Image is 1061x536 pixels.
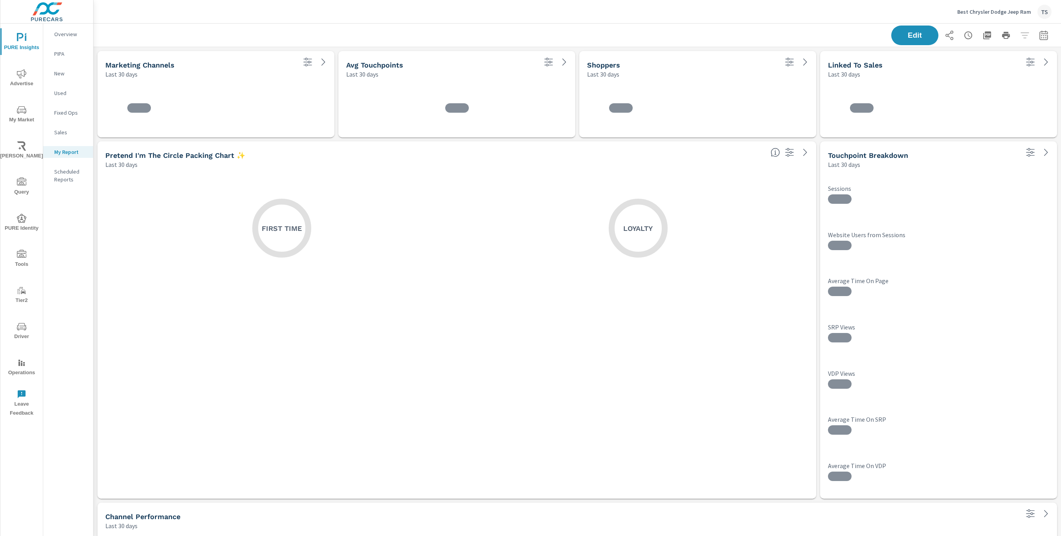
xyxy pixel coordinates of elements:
span: Edit [899,32,931,39]
a: See more details in report [1040,56,1052,68]
p: Last 30 days [105,521,138,531]
p: VDP Views [828,370,1049,377]
p: Overview [54,30,87,38]
p: Last 30 days [828,160,860,169]
button: Share Report [942,27,957,43]
a: See more details in report [1040,507,1052,520]
span: Loyalty: Matched has purchased from the dealership before and has exhibited a preference through ... [771,148,780,157]
h5: Avg Touchpoints [346,61,403,69]
a: See more details in report [317,56,330,68]
span: My Market [3,105,40,124]
span: Operations [3,358,40,377]
button: Edit [891,26,938,45]
p: Fixed Ops [54,109,87,117]
span: Tier2 [3,286,40,305]
span: Tools [3,250,40,269]
span: PURE Insights [3,33,40,52]
p: SRP Views [828,323,1049,331]
p: New [54,70,87,77]
button: Print Report [998,27,1014,43]
div: TS [1037,5,1052,19]
p: Website Users from Sessions [828,231,1049,239]
p: My Report [54,148,87,156]
span: Leave Feedback [3,390,40,418]
span: Advertise [3,69,40,88]
button: "Export Report to PDF" [979,27,995,43]
p: Average Time On Page [828,277,1049,285]
a: See more details in report [1040,146,1052,159]
a: See more details in report [799,146,811,159]
div: Scheduled Reports [43,166,93,185]
div: Overview [43,28,93,40]
h5: Touchpoint Breakdown [828,151,908,159]
h5: Shoppers [587,61,620,69]
div: New [43,68,93,79]
p: Average Time On VDP [828,462,1049,470]
p: Best Chrysler Dodge Jeep Ram [957,8,1031,15]
div: My Report [43,146,93,158]
h5: Loyalty [623,224,653,233]
a: See more details in report [799,56,811,68]
p: Sessions [828,185,1049,192]
h5: Linked To Sales [828,61,883,69]
div: PIPA [43,48,93,60]
p: Last 30 days [105,70,138,79]
div: Used [43,87,93,99]
p: Average Time On SRP [828,415,1049,423]
p: Last 30 days [346,70,378,79]
button: Select Date Range [1036,27,1052,43]
h5: First Time [262,224,302,233]
p: Sales [54,128,87,136]
p: Last 30 days [105,160,138,169]
h5: Marketing channels [105,61,174,69]
span: PURE Identity [3,214,40,233]
span: [PERSON_NAME] [3,141,40,161]
p: Last 30 days [828,70,860,79]
div: Sales [43,126,93,138]
p: Used [54,89,87,97]
p: Scheduled Reports [54,168,87,183]
h5: Channel Performance [105,512,180,521]
span: Query [3,177,40,197]
div: nav menu [0,24,43,421]
p: PIPA [54,50,87,58]
a: See more details in report [558,56,571,68]
span: Driver [3,322,40,341]
h5: Pretend I'm the circle packing chart ✨ [105,151,245,159]
div: Fixed Ops [43,107,93,119]
p: Last 30 days [587,70,619,79]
